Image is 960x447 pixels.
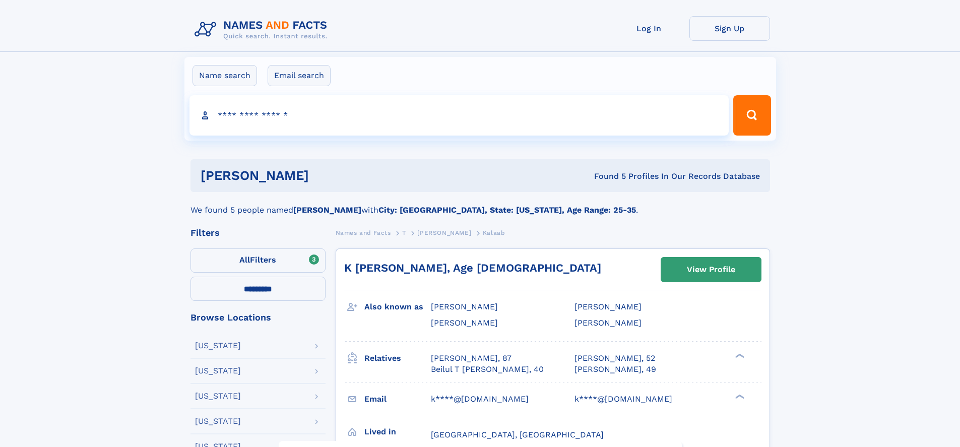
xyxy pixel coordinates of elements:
span: All [239,255,250,265]
b: City: [GEOGRAPHIC_DATA], State: [US_STATE], Age Range: 25-35 [378,205,636,215]
img: Logo Names and Facts [190,16,336,43]
h3: Relatives [364,350,431,367]
div: Browse Locations [190,313,326,322]
span: Kalaab [483,229,505,236]
div: Found 5 Profiles In Our Records Database [452,171,760,182]
div: ❯ [733,393,745,400]
button: Search Button [733,95,771,136]
div: We found 5 people named with . [190,192,770,216]
a: Beilul T [PERSON_NAME], 40 [431,364,544,375]
h3: Also known as [364,298,431,315]
a: [PERSON_NAME], 87 [431,353,511,364]
span: [PERSON_NAME] [417,229,471,236]
span: [PERSON_NAME] [431,318,498,328]
div: ❯ [733,352,745,359]
h3: Lived in [364,423,431,440]
span: [PERSON_NAME] [431,302,498,311]
b: [PERSON_NAME] [293,205,361,215]
span: [PERSON_NAME] [574,302,642,311]
div: [US_STATE] [195,417,241,425]
div: [US_STATE] [195,392,241,400]
label: Email search [268,65,331,86]
div: [US_STATE] [195,342,241,350]
label: Name search [193,65,257,86]
a: View Profile [661,258,761,282]
h3: Email [364,391,431,408]
span: [PERSON_NAME] [574,318,642,328]
a: K [PERSON_NAME], Age [DEMOGRAPHIC_DATA] [344,262,601,274]
a: [PERSON_NAME] [417,226,471,239]
div: View Profile [687,258,735,281]
span: [GEOGRAPHIC_DATA], [GEOGRAPHIC_DATA] [431,430,604,439]
span: T [402,229,406,236]
label: Filters [190,248,326,273]
a: [PERSON_NAME], 49 [574,364,656,375]
a: Names and Facts [336,226,391,239]
a: T [402,226,406,239]
input: search input [189,95,729,136]
a: Sign Up [689,16,770,41]
div: Filters [190,228,326,237]
a: Log In [609,16,689,41]
h1: [PERSON_NAME] [201,169,452,182]
a: [PERSON_NAME], 52 [574,353,655,364]
div: [US_STATE] [195,367,241,375]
